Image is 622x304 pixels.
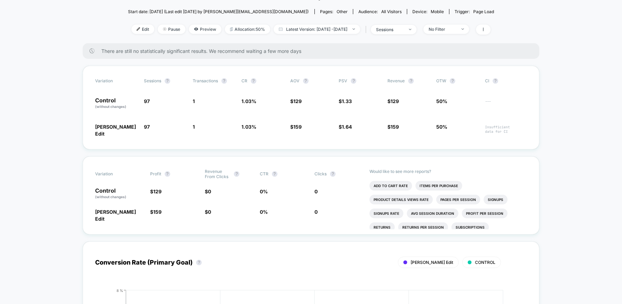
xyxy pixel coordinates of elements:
[369,181,412,191] li: Add To Cart Rate
[272,171,277,177] button: ?
[165,171,170,177] button: ?
[485,125,527,137] span: Insufficient data for CI
[342,124,352,130] span: 1.64
[314,209,318,215] span: 0
[150,171,161,176] span: Profit
[128,9,309,14] span: Start date: [DATE] (Last edit [DATE] by [PERSON_NAME][EMAIL_ADDRESS][DOMAIN_NAME])
[150,188,162,194] span: $
[241,124,256,130] span: 1.03 %
[408,78,414,84] button: ?
[290,124,302,130] span: $
[208,209,211,215] span: 0
[314,171,327,176] span: Clicks
[144,124,150,130] span: 97
[208,188,211,194] span: 0
[303,78,309,84] button: ?
[225,25,270,34] span: Allocation: 50%
[484,195,507,204] li: Signups
[387,78,405,83] span: Revenue
[165,78,170,84] button: ?
[193,78,218,83] span: Transactions
[376,27,404,32] div: sessions
[485,99,527,109] span: ---
[279,27,283,31] img: calendar
[462,209,507,218] li: Profit Per Session
[450,78,455,84] button: ?
[260,209,268,215] span: 0 %
[342,98,352,104] span: 1.33
[137,27,140,31] img: edit
[339,78,347,83] span: PSV
[485,78,523,84] span: CI
[339,124,352,130] span: $
[358,9,402,14] div: Audience:
[293,124,302,130] span: 159
[431,9,444,14] span: mobile
[95,188,143,200] p: Control
[493,78,498,84] button: ?
[153,188,162,194] span: 129
[230,27,233,31] img: rebalance
[196,260,202,265] button: ?
[260,188,268,194] span: 0 %
[95,195,126,199] span: (without changes)
[387,98,399,104] span: $
[475,260,495,265] span: CONTROL
[407,9,449,14] span: Device:
[95,98,137,109] p: Control
[407,209,458,218] li: Avg Session Duration
[144,78,161,83] span: Sessions
[95,124,136,137] span: [PERSON_NAME] Edit
[369,222,395,232] li: Returns
[101,48,525,54] span: There are still no statistically significant results. We recommend waiting a few more days
[429,27,456,32] div: No Filter
[409,29,411,30] img: end
[339,98,352,104] span: $
[95,78,133,84] span: Variation
[436,195,480,204] li: Pages Per Session
[131,25,154,34] span: Edit
[189,25,221,34] span: Preview
[95,104,126,109] span: (without changes)
[274,25,360,34] span: Latest Version: [DATE] - [DATE]
[461,28,464,30] img: end
[473,9,494,14] span: Page Load
[387,124,399,130] span: $
[158,25,185,34] span: Pause
[391,98,399,104] span: 129
[369,209,403,218] li: Signups Rate
[251,78,256,84] button: ?
[234,171,239,177] button: ?
[411,260,453,265] span: [PERSON_NAME] Edit
[117,288,123,292] tspan: 8 %
[320,9,348,14] div: Pages:
[153,209,162,215] span: 159
[205,209,211,215] span: $
[451,222,489,232] li: Subscriptions
[351,78,356,84] button: ?
[369,169,527,174] p: Would like to see more reports?
[369,195,433,204] li: Product Details Views Rate
[193,124,195,130] span: 1
[436,98,447,104] span: 50%
[436,78,474,84] span: OTW
[415,181,462,191] li: Items Per Purchase
[95,169,133,179] span: Variation
[293,98,302,104] span: 129
[144,98,150,104] span: 97
[330,171,336,177] button: ?
[150,209,162,215] span: $
[290,98,302,104] span: $
[241,98,256,104] span: 1.03 %
[455,9,494,14] div: Trigger:
[241,78,247,83] span: CR
[314,188,318,194] span: 0
[364,25,371,35] span: |
[337,9,348,14] span: other
[95,209,136,222] span: [PERSON_NAME] Edit
[353,28,355,30] img: end
[221,78,227,84] button: ?
[290,78,300,83] span: AOV
[205,169,230,179] span: Revenue From Clicks
[205,188,211,194] span: $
